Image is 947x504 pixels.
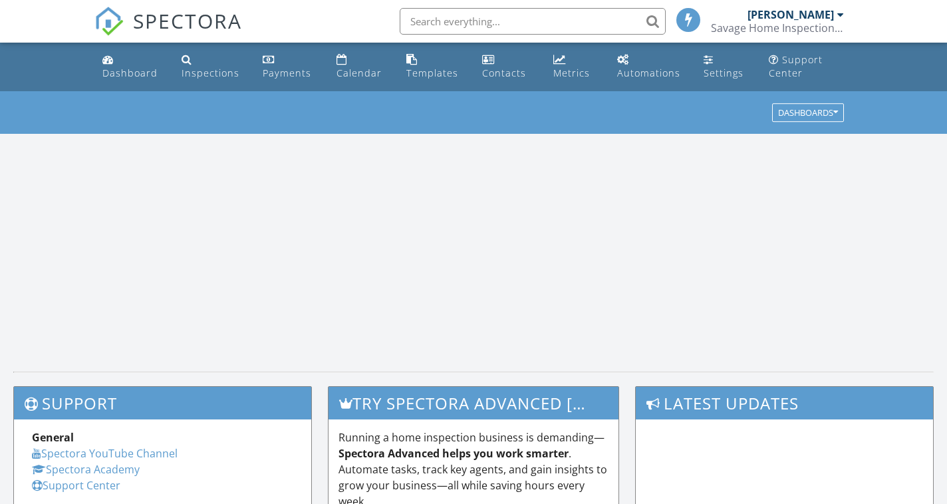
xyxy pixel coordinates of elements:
[482,67,526,79] div: Contacts
[14,387,311,419] h3: Support
[548,48,602,86] a: Metrics
[32,478,120,493] a: Support Center
[102,67,158,79] div: Dashboard
[698,48,753,86] a: Settings
[763,48,850,86] a: Support Center
[331,48,390,86] a: Calendar
[32,430,74,445] strong: General
[182,67,239,79] div: Inspections
[769,53,823,79] div: Support Center
[747,8,834,21] div: [PERSON_NAME]
[772,104,844,123] button: Dashboards
[32,462,140,477] a: Spectora Academy
[636,387,933,419] h3: Latest Updates
[617,67,680,79] div: Automations
[612,48,688,86] a: Automations (Basic)
[553,67,590,79] div: Metrics
[704,67,744,79] div: Settings
[337,67,382,79] div: Calendar
[329,387,618,419] h3: Try spectora advanced [DATE]
[338,446,569,461] strong: Spectora Advanced helps you work smarter
[97,48,166,86] a: Dashboard
[133,7,242,35] span: SPECTORA
[711,21,844,35] div: Savage Home Inspections LLC
[94,7,124,36] img: The Best Home Inspection Software - Spectora
[263,67,311,79] div: Payments
[94,18,242,46] a: SPECTORA
[778,109,838,118] div: Dashboards
[400,8,666,35] input: Search everything...
[477,48,537,86] a: Contacts
[401,48,467,86] a: Templates
[406,67,458,79] div: Templates
[32,446,178,461] a: Spectora YouTube Channel
[257,48,321,86] a: Payments
[176,48,246,86] a: Inspections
